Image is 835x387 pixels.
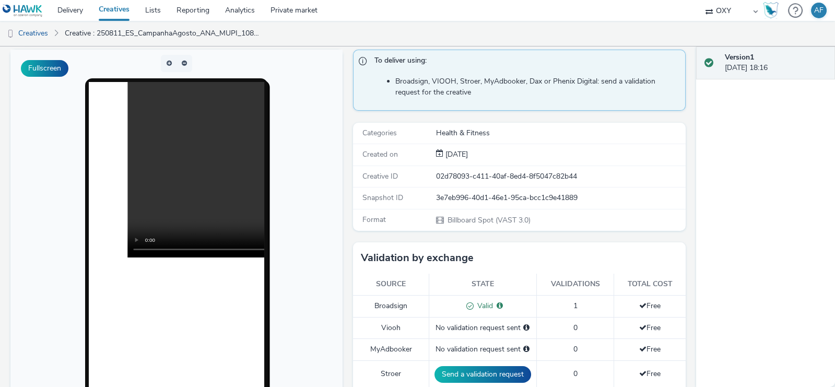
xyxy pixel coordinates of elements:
[436,193,684,203] div: 3e7eb996-40d1-46e1-95ca-bcc1c9e41889
[639,344,661,354] span: Free
[639,301,661,311] span: Free
[60,21,268,46] a: Creative : 250811_ES_CampanhaAgosto_ANA_MUPI_1080x1920_10s_VV 2.mp4
[361,250,474,266] h3: Validation by exchange
[443,149,468,159] span: [DATE]
[362,128,397,138] span: Categories
[395,76,679,98] li: Broadsign, VIOOH, Stroer, MyAdbooker, Dax or Phenix Digital: send a validation request for the cr...
[536,274,614,295] th: Validations
[374,55,674,69] span: To deliver using:
[446,215,531,225] span: Billboard Spot (VAST 3.0)
[814,3,824,18] div: AF
[434,344,531,355] div: No validation request sent
[362,215,386,225] span: Format
[763,2,779,19] img: Hawk Academy
[573,301,578,311] span: 1
[362,193,403,203] span: Snapshot ID
[725,52,754,62] strong: Version 1
[639,323,661,333] span: Free
[573,344,578,354] span: 0
[429,274,536,295] th: State
[436,128,684,138] div: Health & Fitness
[436,171,684,182] div: 02d78093-c411-40af-8ed4-8f5047c82b44
[362,171,398,181] span: Creative ID
[21,60,68,77] button: Fullscreen
[523,344,530,355] div: Please select a deal below and click on Send to send a validation request to MyAdbooker.
[573,323,578,333] span: 0
[3,4,43,17] img: undefined Logo
[353,317,429,338] td: Viooh
[434,323,531,333] div: No validation request sent
[725,52,827,74] div: [DATE] 18:16
[639,369,661,379] span: Free
[353,295,429,317] td: Broadsign
[443,149,468,160] div: Creation 16 September 2025, 18:16
[474,301,493,311] span: Valid
[353,339,429,360] td: MyAdbooker
[5,29,16,39] img: dooh
[573,369,578,379] span: 0
[434,366,531,383] button: Send a validation request
[523,323,530,333] div: Please select a deal below and click on Send to send a validation request to Viooh.
[763,2,783,19] a: Hawk Academy
[353,274,429,295] th: Source
[614,274,686,295] th: Total cost
[362,149,398,159] span: Created on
